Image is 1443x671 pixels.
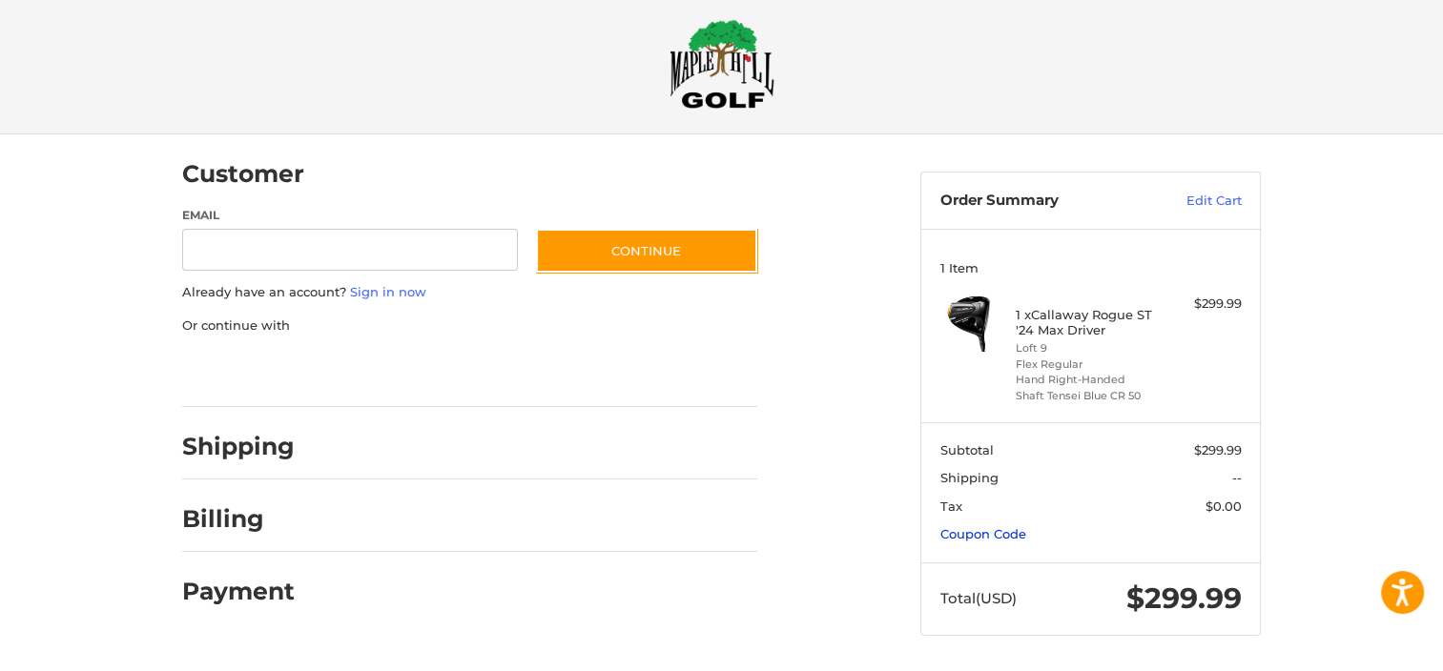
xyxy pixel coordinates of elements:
[1126,580,1242,616] span: $299.99
[1166,295,1242,314] div: $299.99
[182,577,295,606] h2: Payment
[1016,340,1162,356] li: Loft 9
[1016,356,1162,373] li: Flex Regular
[1206,498,1242,514] span: $0.00
[182,159,304,189] h2: Customer
[350,284,426,299] a: Sign in now
[338,354,481,388] iframe: PayPal-paylater
[176,354,320,388] iframe: PayPal-paypal
[182,207,518,224] label: Email
[182,504,294,534] h2: Billing
[940,260,1242,275] h3: 1 Item
[940,498,962,514] span: Tax
[182,316,757,335] p: Or continue with
[670,19,774,109] img: Maple Hill Golf
[1194,442,1242,457] span: $299.99
[1016,307,1162,338] h4: 1 x Callaway Rogue ST '24 Max Driver
[1145,192,1242,211] a: Edit Cart
[940,442,994,457] span: Subtotal
[940,470,999,485] span: Shipping
[940,192,1145,211] h3: Order Summary
[1232,470,1242,485] span: --
[940,526,1026,541] a: Coupon Code
[500,354,643,388] iframe: PayPal-venmo
[940,589,1017,607] span: Total (USD)
[1016,388,1162,404] li: Shaft Tensei Blue CR 50
[182,432,295,461] h2: Shipping
[182,283,757,302] p: Already have an account?
[536,229,757,273] button: Continue
[1016,372,1162,388] li: Hand Right-Handed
